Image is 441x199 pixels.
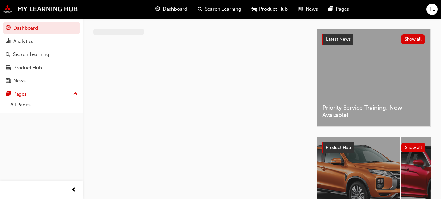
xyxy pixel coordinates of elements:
a: pages-iconPages [323,3,354,16]
img: mmal [3,5,78,13]
div: Product Hub [13,64,42,72]
span: Priority Service Training: Now Available! [322,104,425,119]
a: Latest NewsShow allPriority Service Training: Now Available! [317,29,431,127]
span: up-icon [73,90,78,98]
a: Search Learning [3,48,80,60]
a: News [3,75,80,87]
span: guage-icon [6,25,11,31]
span: chart-icon [6,39,11,45]
div: Analytics [13,38,33,45]
a: Dashboard [3,22,80,34]
a: Product Hub [3,62,80,74]
button: DashboardAnalyticsSearch LearningProduct HubNews [3,21,80,88]
div: Pages [13,90,27,98]
span: TE [429,6,435,13]
span: News [306,6,318,13]
span: Pages [336,6,349,13]
a: guage-iconDashboard [150,3,193,16]
button: Pages [3,88,80,100]
span: Dashboard [163,6,187,13]
span: car-icon [252,5,257,13]
a: Product HubShow all [322,142,425,153]
div: Search Learning [13,51,49,58]
a: Analytics [3,35,80,47]
button: Show all [401,143,426,152]
span: prev-icon [71,186,76,194]
a: search-iconSearch Learning [193,3,246,16]
span: Search Learning [205,6,241,13]
span: news-icon [298,5,303,13]
span: search-icon [6,52,10,58]
a: Latest NewsShow all [322,34,425,45]
span: pages-icon [328,5,333,13]
span: Latest News [326,36,351,42]
span: pages-icon [6,91,11,97]
button: Show all [401,34,425,44]
a: All Pages [8,100,80,110]
div: News [13,77,26,85]
a: news-iconNews [293,3,323,16]
span: Product Hub [326,145,351,150]
span: car-icon [6,65,11,71]
a: car-iconProduct Hub [246,3,293,16]
span: guage-icon [155,5,160,13]
span: news-icon [6,78,11,84]
button: TE [426,4,438,15]
span: search-icon [198,5,202,13]
span: Product Hub [259,6,288,13]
